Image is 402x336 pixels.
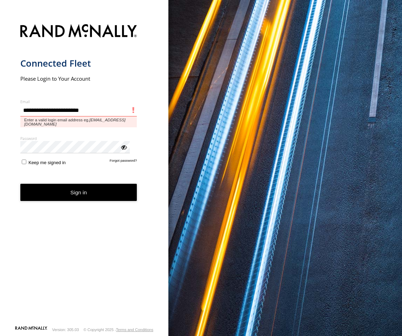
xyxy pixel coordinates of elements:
[20,99,137,104] label: Email
[20,116,137,127] span: Enter a valid login email address eg.
[20,75,137,82] h2: Please Login to Your Account
[20,23,137,41] img: Rand McNally
[20,136,137,141] label: Password
[20,20,148,325] form: main
[83,328,153,332] div: © Copyright 2025 -
[52,328,79,332] div: Version: 305.03
[120,143,127,150] div: ViewPassword
[20,58,137,69] h1: Connected Fleet
[15,326,47,333] a: Visit our Website
[20,184,137,201] button: Sign in
[22,160,26,164] input: Keep me signed in
[28,160,66,165] span: Keep me signed in
[110,159,137,165] a: Forgot password?
[24,118,126,126] em: [EMAIL_ADDRESS][DOMAIN_NAME]
[116,328,153,332] a: Terms and Conditions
